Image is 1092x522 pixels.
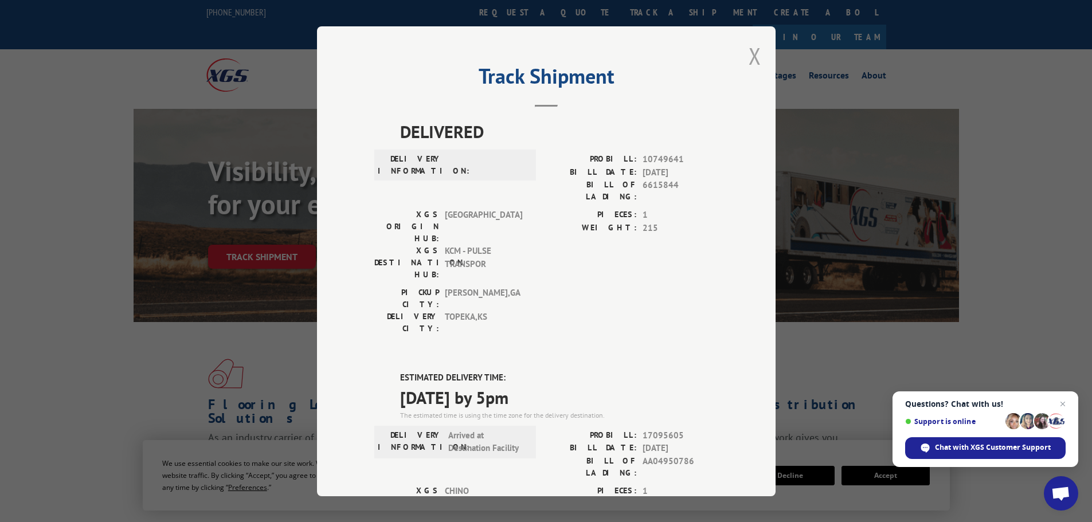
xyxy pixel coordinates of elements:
label: PIECES: [546,209,637,222]
label: BILL OF LADING: [546,454,637,478]
label: XGS DESTINATION HUB: [374,245,439,281]
label: DELIVERY INFORMATION: [378,429,443,454]
span: AA04950786 [643,454,718,478]
span: 1 [643,209,718,222]
div: The estimated time is using the time zone for the delivery destination. [400,410,718,420]
span: DELIVERED [400,119,718,144]
span: [DATE] by 5pm [400,384,718,410]
label: DELIVERY INFORMATION: [378,153,443,177]
span: [PERSON_NAME] , GA [445,286,522,311]
span: Questions? Chat with us! [905,399,1066,409]
label: XGS ORIGIN HUB: [374,209,439,245]
span: Chat with XGS Customer Support [935,442,1051,453]
span: CHINO [445,484,522,520]
button: Close modal [749,41,761,71]
label: XGS ORIGIN HUB: [374,484,439,520]
label: PICKUP CITY: [374,286,439,311]
span: [DATE] [643,166,718,179]
span: 17095605 [643,429,718,442]
span: 10749641 [643,153,718,166]
div: Open chat [1044,476,1078,511]
label: BILL DATE: [546,166,637,179]
span: 6615844 [643,179,718,203]
span: 215 [643,221,718,234]
label: BILL OF LADING: [546,179,637,203]
label: ESTIMATED DELIVERY TIME: [400,371,718,384]
div: Chat with XGS Customer Support [905,437,1066,459]
label: PIECES: [546,484,637,497]
span: Support is online [905,417,1001,426]
label: WEIGHT: [546,221,637,234]
label: PROBILL: [546,429,637,442]
span: TOPEKA , KS [445,311,522,335]
span: Close chat [1056,397,1070,411]
label: BILL DATE: [546,442,637,455]
label: DELIVERY CITY: [374,311,439,335]
span: 1 [643,484,718,497]
span: [GEOGRAPHIC_DATA] [445,209,522,245]
span: KCM - PULSE TRANSPOR [445,245,522,281]
span: [DATE] [643,442,718,455]
label: PROBILL: [546,153,637,166]
span: Arrived at Destination Facility [448,429,526,454]
h2: Track Shipment [374,68,718,90]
